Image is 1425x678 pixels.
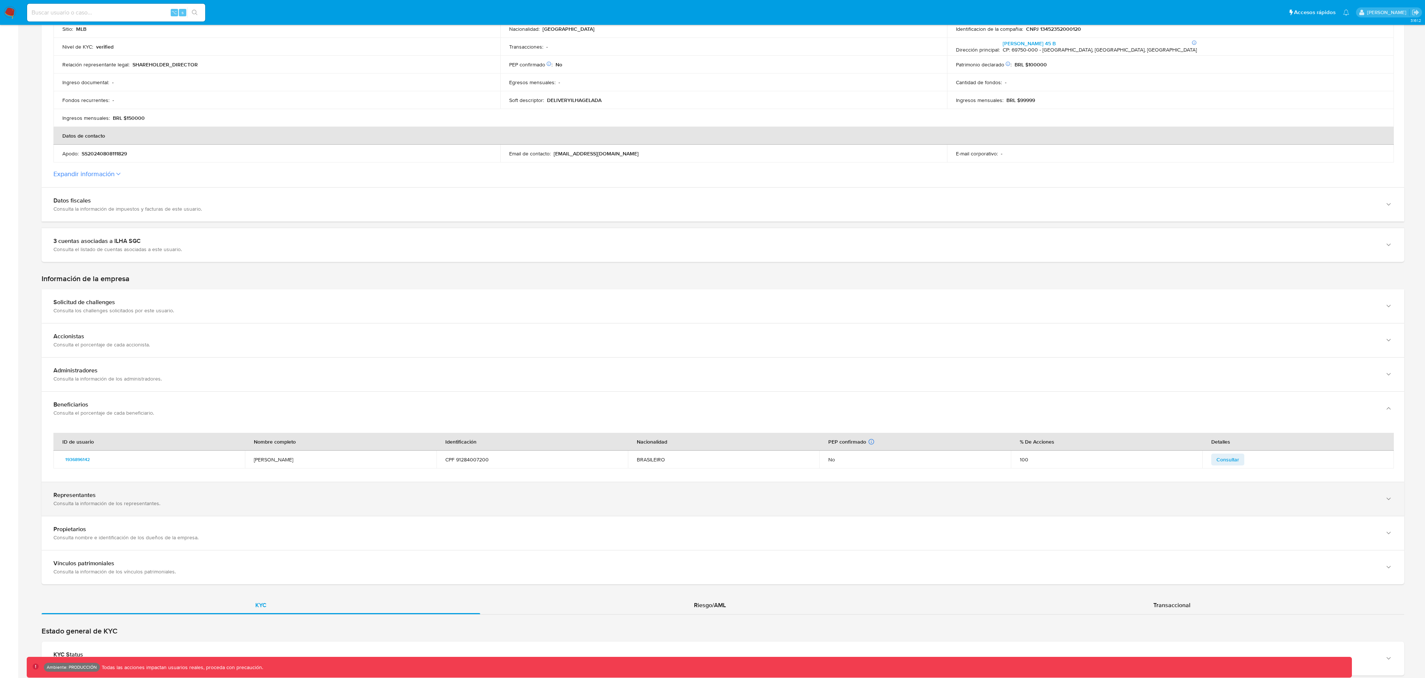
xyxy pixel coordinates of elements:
[1153,601,1190,609] span: Transaccional
[1412,9,1419,16] a: Salir
[694,601,726,609] span: Riesgo/AML
[181,9,184,16] span: s
[100,664,263,671] p: Todas las acciones impactan usuarios reales, proceda con precaución.
[255,601,266,609] span: KYC
[27,8,205,17] input: Buscar usuario o caso...
[1367,9,1409,16] p: leandrojossue.ramirez@mercadolibre.com.co
[1294,9,1336,16] span: Accesos rápidos
[47,666,97,669] p: Ambiente: PRODUCCIÓN
[187,7,202,18] button: search-icon
[1411,17,1421,23] span: 3.161.2
[171,9,177,16] span: ⌥
[1343,9,1349,16] a: Notificaciones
